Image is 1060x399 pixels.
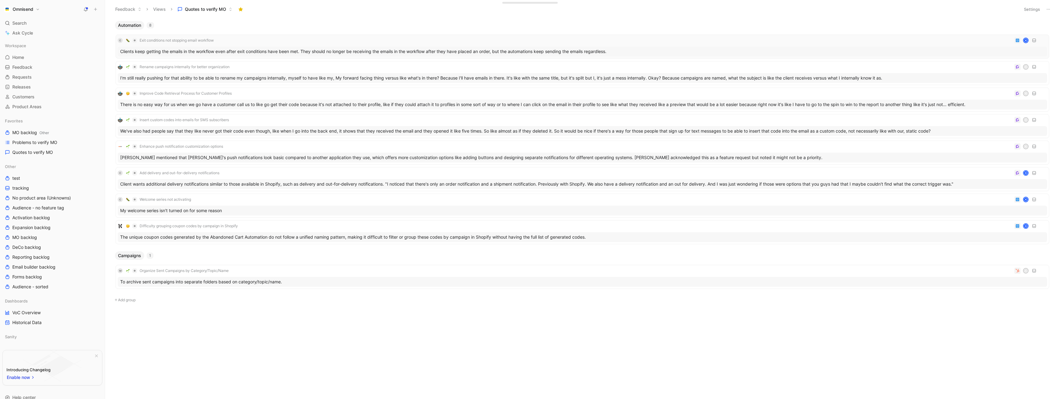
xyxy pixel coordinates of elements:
[124,222,240,230] button: 🤔Difficulty grouping coupon codes by campaign in Shopify
[112,296,1052,304] button: Add group
[118,277,1047,287] div: To archive sent campaigns into separate folders based on category/topic/name.
[140,197,191,202] span: Welcome series not activating
[2,102,102,111] a: Product Areas
[118,91,123,96] img: logo
[2,63,102,72] a: Feedback
[116,114,1049,138] a: logo🌱Insert custom codes into emails for SMS subscribersKWe've also had people say that they like...
[2,53,102,62] a: Home
[124,169,222,177] button: 🌱Add delivery and out-for-delivery notifications
[112,251,1052,291] div: Campaigns1
[126,118,130,122] img: 🌱
[2,193,102,203] a: No product area (Unknowns)
[23,350,81,382] img: bg-BLZuj68n.svg
[12,284,48,290] span: Audience - sorted
[118,268,123,273] div: M
[2,128,102,137] a: MO backlogOther
[124,267,231,274] button: 🌱Organize Sent Campaigns by Category/Topic/Name
[147,22,154,28] div: 8
[126,171,130,175] img: 🌱
[1024,38,1028,43] div: K
[2,282,102,291] a: Audience - sorted
[118,232,1047,242] div: The unique coupon codes generated by the Abandoned Cart Automation do not follow a unified naming...
[2,19,102,28] div: Search
[116,141,1049,165] a: logo🌱Enhance push notification customization optionsA[PERSON_NAME] mentioned that [PERSON_NAME]'s...
[118,100,1047,109] div: There is no easy way for us when we go have a customer call us to like go get their code because ...
[12,195,71,201] span: No product area (Unknowns)
[2,213,102,222] a: Activation backlog
[12,19,26,27] span: Search
[118,73,1047,83] div: I'm still really pushing for that ability to be able to rename my campaigns internally, myself to...
[2,253,102,262] a: Reporting backlog
[7,374,31,381] span: Enable now
[12,224,51,231] span: Expansion backlog
[1024,171,1028,175] div: K
[124,37,216,44] button: 🐛Exit conditions not stopping email workflow
[12,215,50,221] span: Activation backlog
[118,144,123,149] img: logo
[12,130,49,136] span: MO backlog
[2,41,102,50] div: Workspace
[115,21,144,30] button: Automation
[116,167,1049,191] a: C🌱Add delivery and out-for-delivery notificationsKClient wants additional delivery notifications ...
[12,244,41,250] span: DeCo backlog
[140,144,223,149] span: Enhance push notification customization options
[12,175,20,181] span: test
[1021,5,1043,14] button: Settings
[12,254,50,260] span: Reporting backlog
[185,6,226,12] span: Quotes to verify MO
[116,265,1049,289] a: M🌱Organize Sent Campaigns by Category/Topic/NameATo archive sent campaigns into separate folders ...
[2,332,102,343] div: Sanity
[150,5,169,14] button: Views
[124,196,193,203] button: 🐛Welcome series not activating
[2,116,102,125] div: Favorites
[2,162,102,291] div: OthertesttrackingNo product area (Unknowns)Audience - no feature tagActivation backlogExpansion b...
[140,64,230,69] span: Rename campaigns internally for better organization
[12,54,24,60] span: Home
[12,264,55,270] span: Email builder backlog
[1024,269,1028,273] div: A
[2,296,102,327] div: DashboardsVoC OverviewHistorical Data
[124,90,234,97] button: 🤔Improve Code Retrieval Process for Customer Profiles
[118,197,123,202] div: C
[4,6,10,12] img: Omnisend
[12,64,32,70] span: Feedback
[12,139,57,146] span: Problems to verify MO
[115,251,144,260] button: Campaigns
[140,38,214,43] span: Exit conditions not stopping email workflow
[118,253,141,259] span: Campaigns
[2,148,102,157] a: Quotes to verify MO
[140,171,219,175] span: Add delivery and out-for-delivery notifications
[118,22,141,28] span: Automation
[2,223,102,232] a: Expansion backlog
[116,194,1049,218] a: C🐛Welcome series not activatingKMy welcome series isn't turned on for some reason
[12,234,37,241] span: MO backlog
[1024,144,1028,149] div: A
[2,174,102,183] a: test
[2,332,102,341] div: Sanity
[126,198,130,201] img: 🐛
[118,171,123,175] div: C
[118,153,1047,162] div: [PERSON_NAME] mentioned that [PERSON_NAME]'s push notifications look basic compared to another ap...
[112,5,144,14] button: Feedback
[5,118,23,124] span: Favorites
[12,29,33,37] span: Ask Cycle
[140,224,238,228] span: Difficulty grouping coupon codes by campaign in Shopify
[13,6,33,12] h1: Omnisend
[5,298,28,304] span: Dashboards
[126,224,130,228] img: 🤔
[140,91,232,96] span: Improve Code Retrieval Process for Customer Profiles
[147,253,153,259] div: 1
[118,47,1047,56] div: Clients keep getting the emails in the workflow even after exit conditions have been met. They sh...
[39,130,49,135] span: Other
[116,35,1049,59] a: C🐛Exit conditions not stopping email workflowKClients keep getting the emails in the workflow eve...
[2,28,102,38] a: Ask Cycle
[118,126,1047,136] div: We've also had people say that they like never got their code even though, like when I go into th...
[6,366,51,373] div: Introducing Changelog
[2,5,41,14] button: OmnisendOmnisend
[2,82,102,92] a: Releases
[12,319,42,326] span: Historical Data
[112,21,1052,246] div: Automation8
[2,243,102,252] a: DeCo backlog
[6,373,35,381] button: Enable now
[12,274,42,280] span: Forms backlog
